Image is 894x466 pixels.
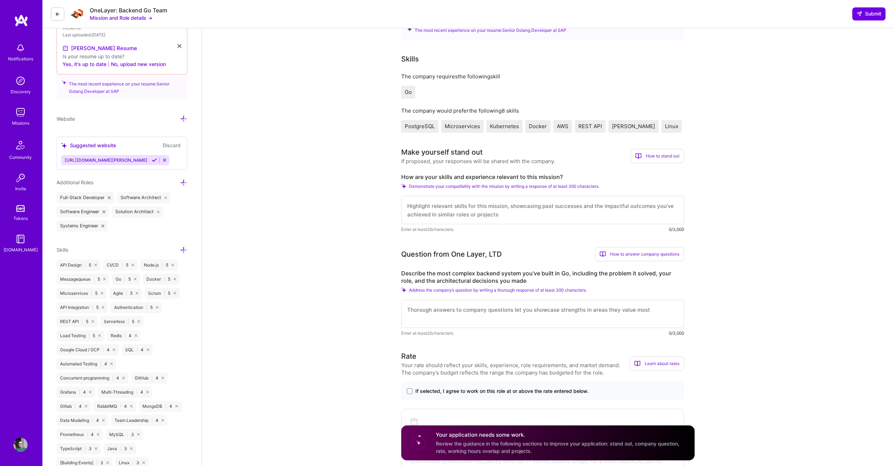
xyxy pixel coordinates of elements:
[112,375,113,381] span: |
[174,278,176,280] i: icon Close
[13,171,28,185] img: Invite
[595,247,684,261] div: How to answer company questions
[55,11,60,17] i: icon LeftArrowDark
[401,54,419,64] div: Skills
[578,123,602,130] span: REST API
[146,305,147,310] span: |
[139,401,181,412] div: MongoDB 4
[57,116,75,122] span: Website
[95,447,97,450] i: icon Close
[136,389,138,395] span: |
[600,251,606,257] i: icon BookOpen
[132,264,134,266] i: icon Close
[634,360,641,367] i: icon BookOpen
[130,405,133,407] i: icon Close
[63,46,68,51] img: Resume
[137,433,140,436] i: icon Close
[13,74,28,88] img: discovery
[857,11,862,17] i: icon SendLight
[63,24,81,30] span: Resume
[70,7,84,21] img: Company Logo
[84,446,86,452] span: |
[88,333,90,339] span: |
[445,123,480,130] span: Microservices
[142,461,145,464] i: icon Close
[103,210,105,213] i: icon Close
[112,206,163,217] div: Solution Architect
[126,291,127,296] span: |
[120,446,121,452] span: |
[102,306,104,309] i: icon Close
[111,60,166,68] button: No, upload new version
[151,375,153,381] span: |
[436,441,679,454] span: Review the guidance in the following sections to improve your application: stand out, company que...
[63,53,181,60] div: Is your resume up to date?
[401,147,483,157] div: Make yourself stand out
[436,431,686,438] h4: Your application needs some work.
[92,305,93,310] span: |
[401,329,454,337] span: Enter at least 20 characters.
[164,291,165,296] span: |
[102,419,105,422] i: icon Close
[98,334,101,337] i: icon Close
[557,123,568,130] span: AWS
[143,274,180,285] div: Docker 5
[57,330,104,341] div: Load Testing 5
[401,351,416,362] div: Rate
[669,226,684,233] div: 0/3,000
[103,278,106,280] i: icon Close
[415,388,589,395] span: If selected, I agree to work on this role at or above the rate entered below.
[529,123,547,130] span: Docker
[409,287,587,293] span: Address the company’s question by writing a thorough response of at least 300 characters.
[401,362,630,376] div: Your rate should reflect your skills, experience, role requirements, and market demand. The compa...
[65,157,147,163] span: [URL][DOMAIN_NAME][PERSON_NAME]
[140,259,177,271] div: Node.js 5
[57,372,128,384] div: Concurrent programming 4
[84,262,86,268] span: |
[110,288,142,299] div: Agile 5
[8,55,33,62] div: Notifications
[82,319,83,324] span: |
[4,246,38,253] div: [DOMAIN_NAME]
[57,302,108,313] div: API Integration 5
[127,432,128,437] span: |
[124,276,125,282] span: |
[132,460,134,466] span: |
[112,274,140,285] div: Go 5
[612,123,655,130] span: [PERSON_NAME]
[665,123,678,130] span: Linux
[90,14,152,22] button: Mission and Role details →
[57,358,116,370] div: Automated Testing 4
[63,60,106,68] button: Yes, it's up to date
[401,173,684,181] label: How are your skills and experience relevant to this mission?
[852,7,886,20] button: Submit
[164,276,165,282] span: |
[401,107,684,114] div: The company would prefer the following 8 skills
[111,302,162,313] div: Authentication 5
[57,259,100,271] div: API Design 5
[93,276,95,282] span: |
[94,401,136,412] div: RabbitMQ 4
[75,404,76,409] span: |
[135,334,137,337] i: icon Close
[98,387,152,398] div: Multi-Threading 4
[57,316,98,327] div: REST API 5
[57,401,91,412] div: Gitlab 4
[152,157,157,163] i: Accept
[57,274,109,285] div: Messagequeue 5
[490,123,519,130] span: Kubernetes
[631,149,684,163] div: How to stand out
[131,372,168,384] div: GitHub 4
[100,361,101,367] span: |
[107,330,141,341] div: Redis 4
[12,137,29,154] img: Community
[104,443,136,454] div: Java 3
[401,270,684,285] label: Describe the most complex backend system you’ve built in Go, including the problem it solved, you...
[120,404,121,409] span: |
[117,192,171,203] div: Software Architect
[13,232,28,246] img: guide book
[94,264,97,266] i: icon Close
[401,184,406,189] i: Check
[401,249,502,259] div: Question from One Layer, LTD
[130,447,133,450] i: icon Close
